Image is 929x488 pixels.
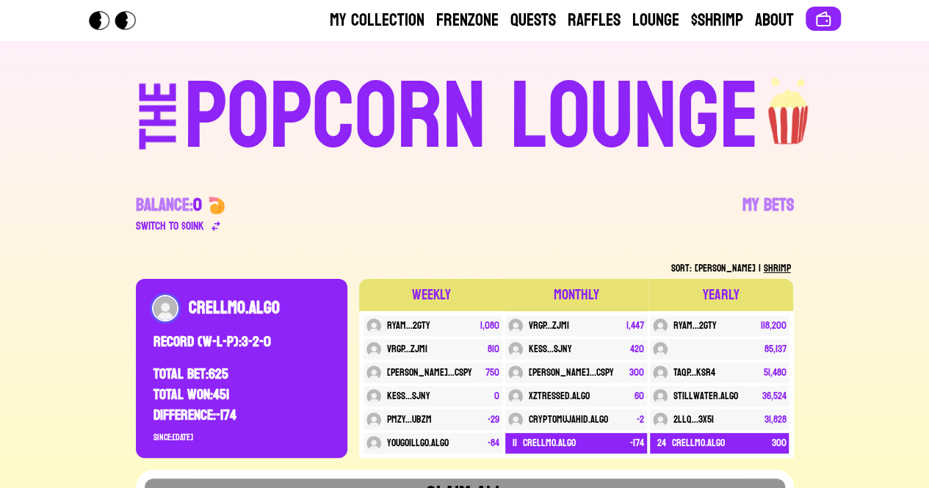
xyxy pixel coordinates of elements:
[764,412,786,427] div: 31,828
[136,194,202,217] div: Balance:
[387,365,472,380] div: [PERSON_NAME]...CSPY
[742,194,794,235] a: My Bets
[762,389,786,404] div: 36,524
[513,436,517,451] div: 11
[387,342,427,357] div: VRGP...ZJMI
[695,259,756,277] span: [PERSON_NAME]
[673,365,715,380] div: TAQP...KSR4
[673,389,738,404] div: stillwater.algo
[485,365,499,380] div: 750
[136,217,204,235] div: Switch to $ OINK
[488,342,499,357] div: 810
[529,342,572,357] div: KESS...SJNY
[637,412,644,427] div: -2
[626,318,644,333] div: 1,447
[153,431,330,443] div: Since: [DATE]
[208,197,225,214] img: 🍤
[153,320,330,364] div: RECORD (W-L-P): 3 - 2 - 0
[436,9,499,32] a: Frenzone
[494,389,499,404] div: 0
[387,412,432,427] div: PMZY...UBZM
[630,342,644,357] div: 420
[763,365,786,380] div: 51,480
[553,285,599,305] div: MONTHLY
[189,296,330,320] div: CRELLMO.ALGO
[529,412,608,427] div: cryptomujahid.algo
[673,412,714,427] div: 2LLQ...3X5I
[184,70,759,164] div: POPCORN LOUNGE
[759,65,820,147] img: popcorn
[510,9,556,32] a: Quests
[480,318,499,333] div: 1,080
[673,318,717,333] div: RYAM...2GTY
[760,318,786,333] div: 118,200
[764,342,786,357] div: 85,137
[771,436,786,451] div: 300
[412,285,451,305] div: WEEKLY
[488,436,499,451] div: -84
[755,9,794,32] a: About
[330,9,424,32] a: My Collection
[635,389,644,404] div: 60
[153,385,330,405] div: TOTAL WON: 451
[523,436,576,451] div: crellmo.algo
[529,365,614,380] div: [PERSON_NAME]...CSPY
[193,189,202,221] span: 0
[132,81,185,179] div: THE
[814,10,832,28] img: Connect wallet
[387,389,430,404] div: KESS...SJNY
[89,11,148,30] img: Popcorn
[488,412,499,427] div: -29
[529,318,569,333] div: VRGP...ZJMI
[568,9,621,32] a: Raffles
[672,436,725,451] div: crellmo.algo
[153,364,330,385] div: TOTAL BET: 625
[764,259,791,277] span: SHRIMP
[703,285,740,305] div: YEARLY
[18,65,911,164] a: THEPOPCORN LOUNGEpopcorn
[387,318,430,333] div: RYAM...2GTY
[630,436,644,451] div: -174
[529,389,590,404] div: xztressed.algo
[691,9,743,32] a: $Shrimp
[629,365,644,380] div: 300
[153,405,330,426] div: DIFFERENCE: -174
[632,9,679,32] a: Lounge
[136,258,794,279] div: Sort: |
[387,436,449,451] div: yougoillgo.algo
[657,436,666,451] div: 24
